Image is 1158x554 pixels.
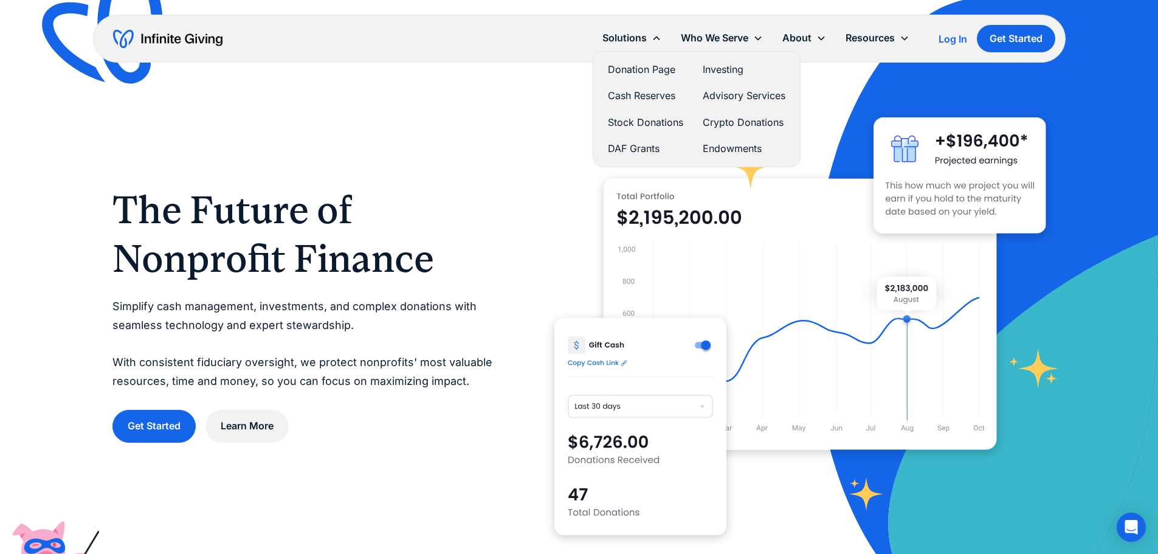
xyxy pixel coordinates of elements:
[703,140,785,157] a: Endowments
[608,114,683,131] a: Stock Donations
[1009,349,1058,387] img: fundraising star
[113,29,222,49] a: home
[604,178,997,450] img: nonprofit donation platform
[703,88,785,104] a: Advisory Services
[112,410,196,442] a: Get Started
[773,25,836,51] div: About
[608,61,683,78] a: Donation Page
[846,30,895,46] div: Resources
[939,34,967,44] div: Log In
[593,25,671,51] div: Solutions
[703,114,785,131] a: Crypto Donations
[671,25,773,51] div: Who We Serve
[782,30,812,46] div: About
[112,297,506,390] p: Simplify cash management, investments, and complex donations with seamless technology and expert ...
[112,185,506,283] h1: The Future of Nonprofit Finance
[608,140,683,157] a: DAF Grants
[1117,513,1146,542] div: Open Intercom Messenger
[602,30,647,46] div: Solutions
[703,61,785,78] a: Investing
[977,25,1055,52] a: Get Started
[939,32,967,46] a: Log In
[205,410,289,442] a: Learn More
[554,318,726,535] img: donation software for nonprofits
[608,88,683,104] a: Cash Reserves
[593,51,801,167] nav: Solutions
[681,30,748,46] div: Who We Serve
[836,25,919,51] div: Resources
